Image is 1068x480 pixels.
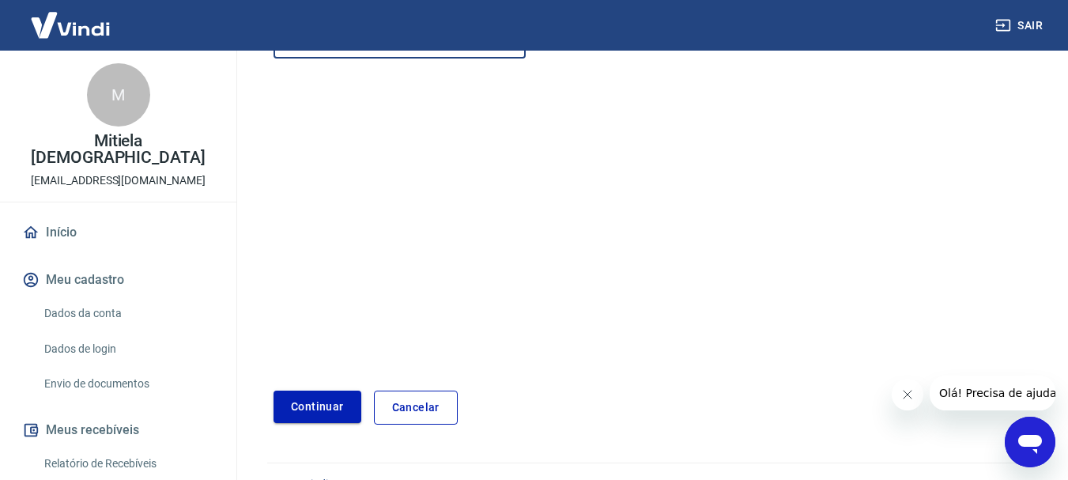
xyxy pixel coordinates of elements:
p: Mitiela [DEMOGRAPHIC_DATA] [13,133,224,166]
button: Meus recebíveis [19,413,217,448]
a: Cancelar [374,391,458,425]
a: Dados da conta [38,297,217,330]
a: Dados de login [38,333,217,365]
a: Início [19,215,217,250]
img: Vindi [19,1,122,49]
p: [EMAIL_ADDRESS][DOMAIN_NAME] [31,172,206,189]
div: M [87,63,150,127]
a: Relatório de Recebíveis [38,448,217,480]
iframe: Fechar mensagem [892,379,923,410]
button: Meu cadastro [19,263,217,297]
span: Olá! Precisa de ajuda? [9,11,133,24]
a: Envio de documentos [38,368,217,400]
iframe: Botão para abrir a janela de mensagens [1005,417,1055,467]
button: Continuar [274,391,361,423]
button: Sair [992,11,1049,40]
iframe: Mensagem da empresa [930,376,1055,410]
